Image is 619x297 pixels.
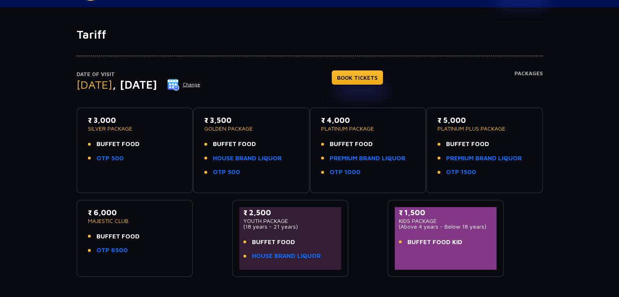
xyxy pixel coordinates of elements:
[330,168,361,177] a: OTP 1000
[88,115,182,126] p: ₹ 3,000
[446,154,522,163] a: PREMIUM BRAND LIQUOR
[446,140,489,149] span: BUFFET FOOD
[321,115,415,126] p: ₹ 4,000
[96,154,124,163] a: OTP 500
[112,78,157,91] span: , [DATE]
[77,78,112,91] span: [DATE]
[332,70,383,85] a: BOOK TICKETS
[446,168,476,177] a: OTP 1500
[399,224,493,229] p: (Above 4 years - Below 18 years)
[399,218,493,224] p: KIDS PACKAGE
[204,126,298,131] p: GOLDEN PACKAGE
[243,224,337,229] p: (18 years - 21 years)
[213,168,240,177] a: OTP 500
[213,154,282,163] a: HOUSE BRAND LIQUOR
[437,126,532,131] p: PLATINUM PLUS PACKAGE
[330,154,405,163] a: PREMIUM BRAND LIQUOR
[88,207,182,218] p: ₹ 6,000
[77,70,201,79] p: Date of Visit
[252,251,321,261] a: HOUSE BRAND LIQUOR
[437,115,532,126] p: ₹ 5,000
[243,207,337,218] p: ₹ 2,500
[252,238,295,247] span: BUFFET FOOD
[77,28,543,41] h1: Tariff
[321,126,415,131] p: PLATINUM PACKAGE
[330,140,373,149] span: BUFFET FOOD
[514,70,543,100] h4: Packages
[96,140,140,149] span: BUFFET FOOD
[243,218,337,224] p: YOUTH PACKAGE
[167,78,201,91] button: Change
[96,246,128,255] a: OTP 6500
[88,218,182,224] p: MAJESTIC CLUB
[213,140,256,149] span: BUFFET FOOD
[88,126,182,131] p: SILVER PACKAGE
[399,207,493,218] p: ₹ 1,500
[407,238,462,247] span: BUFFET FOOD KID
[96,232,140,241] span: BUFFET FOOD
[204,115,298,126] p: ₹ 3,500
